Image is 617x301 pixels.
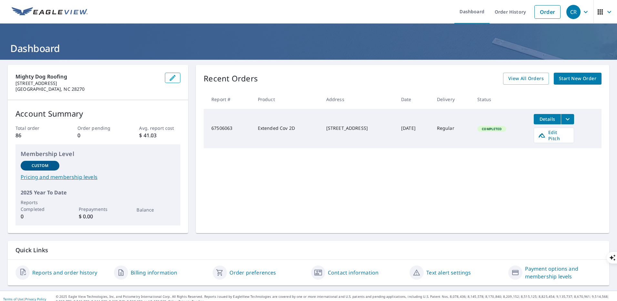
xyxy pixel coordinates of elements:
[426,269,471,276] a: Text alert settings
[525,265,602,280] a: Payment options and membership levels
[396,90,432,109] th: Date
[321,90,396,109] th: Address
[21,189,175,196] p: 2025 Year To Date
[326,125,391,131] div: [STREET_ADDRESS]
[32,269,97,276] a: Reports and order history
[229,269,276,276] a: Order preferences
[538,129,570,141] span: Edit Pitch
[204,90,252,109] th: Report #
[478,127,505,131] span: Completed
[15,73,160,80] p: Mighty Dog Roofing
[21,213,59,220] p: 0
[204,109,252,148] td: 67506063
[566,5,581,19] div: CR
[77,125,119,131] p: Order pending
[77,131,119,139] p: 0
[432,109,472,148] td: Regular
[21,173,175,181] a: Pricing and membership levels
[131,269,177,276] a: Billing information
[534,114,561,124] button: detailsBtn-67506063
[554,73,602,85] a: Start New Order
[137,206,175,213] p: Balance
[253,90,321,109] th: Product
[253,109,321,148] td: Extended Cov 2D
[396,109,432,148] td: [DATE]
[328,269,379,276] a: Contact information
[12,7,88,17] img: EV Logo
[561,114,574,124] button: filesDropdownBtn-67506063
[8,42,609,55] h1: Dashboard
[15,86,160,92] p: [GEOGRAPHIC_DATA], NC 28270
[15,246,602,254] p: Quick Links
[508,75,544,83] span: View All Orders
[79,213,117,220] p: $ 0.00
[21,199,59,213] p: Reports Completed
[3,297,46,301] p: |
[15,80,160,86] p: [STREET_ADDRESS]
[432,90,472,109] th: Delivery
[472,90,529,109] th: Status
[15,108,180,119] p: Account Summary
[139,125,180,131] p: Avg. report cost
[559,75,596,83] span: Start New Order
[15,131,57,139] p: 86
[139,131,180,139] p: $ 41.03
[538,116,557,122] span: Details
[79,206,117,213] p: Prepayments
[503,73,549,85] a: View All Orders
[21,150,175,158] p: Membership Level
[534,128,574,143] a: Edit Pitch
[32,163,48,169] p: Custom
[204,73,258,85] p: Recent Orders
[15,125,57,131] p: Total order
[534,5,561,19] a: Order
